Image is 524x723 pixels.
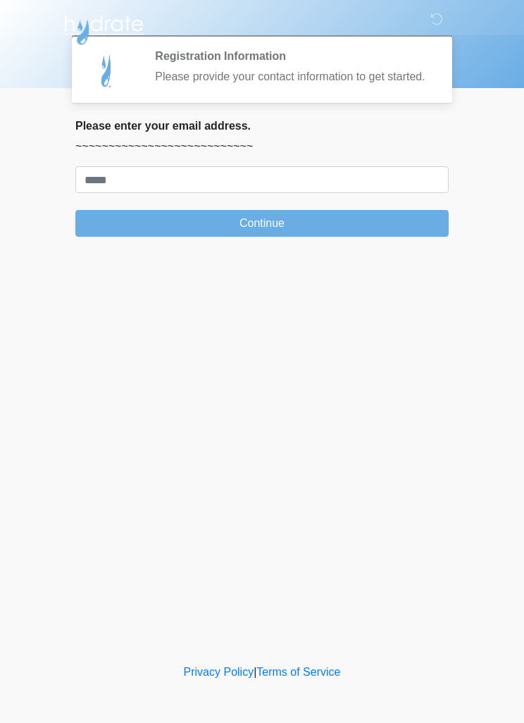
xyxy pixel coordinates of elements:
[256,666,340,678] a: Terms of Service
[155,68,428,85] div: Please provide your contact information to get started.
[75,138,449,155] p: ~~~~~~~~~~~~~~~~~~~~~~~~~~~
[184,666,254,678] a: Privacy Policy
[86,49,128,92] img: Agent Avatar
[254,666,256,678] a: |
[75,210,449,237] button: Continue
[75,119,449,132] h2: Please enter your email address.
[61,11,146,46] img: Hydrate IV Bar - Chandler Logo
